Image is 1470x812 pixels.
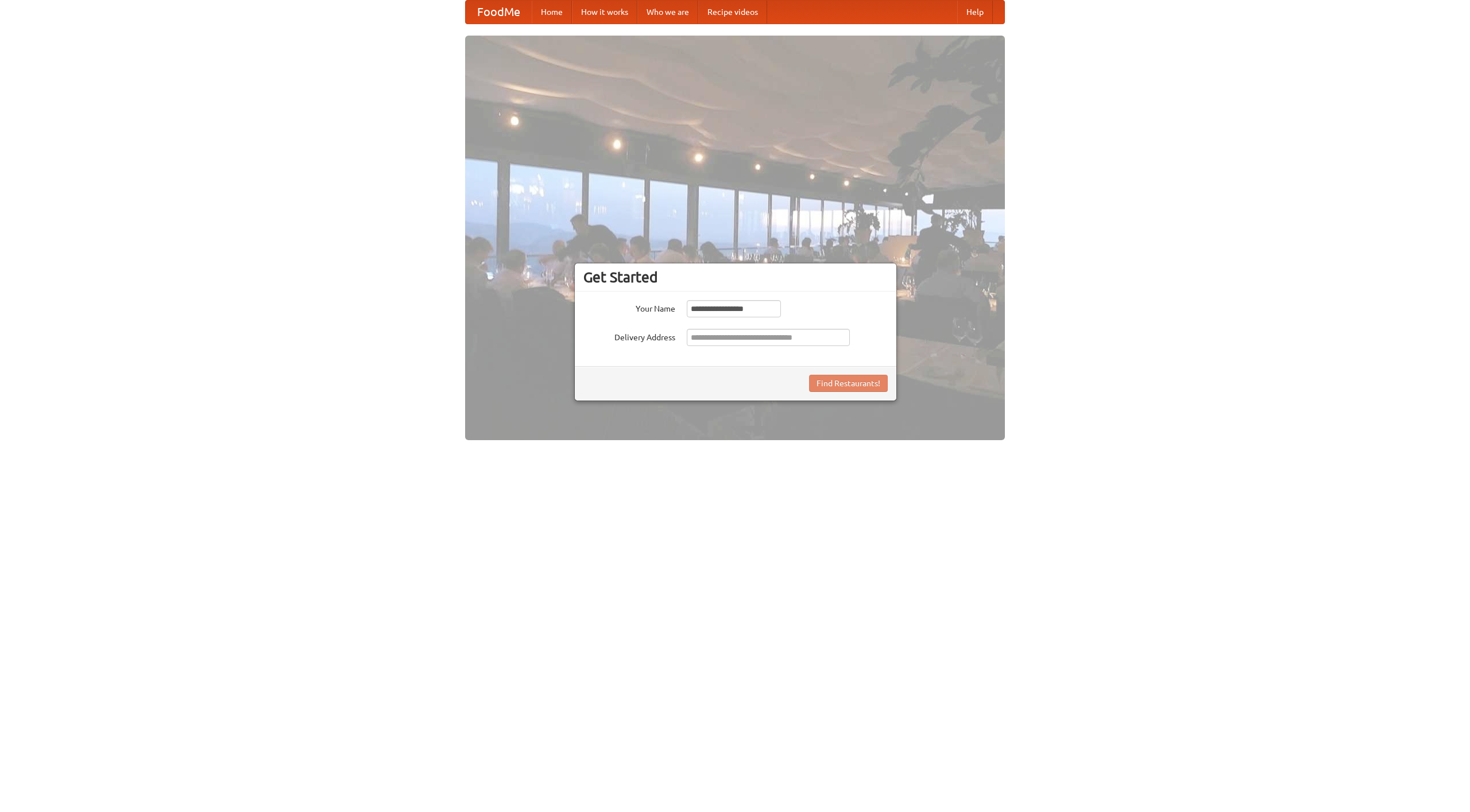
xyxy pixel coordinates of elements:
a: Recipe videos [698,1,767,24]
label: Delivery Address [583,329,675,343]
label: Your Name [583,300,675,314]
a: How it works [572,1,637,24]
a: Help [957,1,993,24]
a: Who we are [637,1,698,24]
a: FoodMe [466,1,532,24]
h3: Get Started [583,269,888,286]
a: Home [532,1,572,24]
button: Find Restaurants! [809,375,888,392]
